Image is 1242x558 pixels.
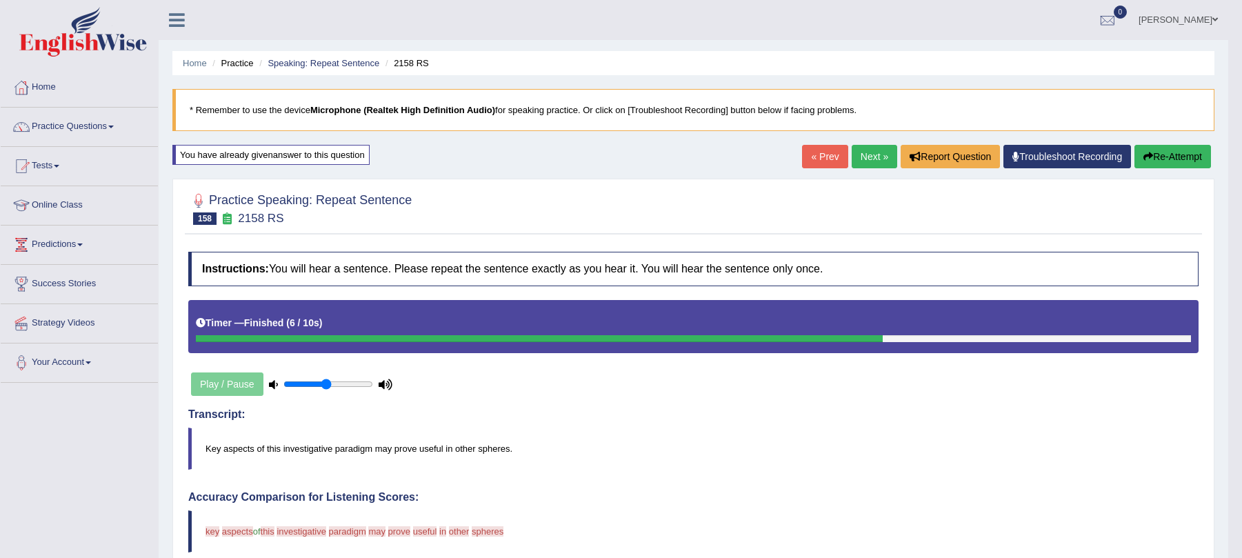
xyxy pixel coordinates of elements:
a: Home [183,58,207,68]
a: Troubleshoot Recording [1003,145,1131,168]
div: You have already given answer to this question [172,145,370,165]
b: ( [286,317,290,328]
b: 6 / 10s [290,317,319,328]
span: other [449,526,470,537]
a: Practice Questions [1,108,158,142]
a: Success Stories [1,265,158,299]
span: key [206,526,219,537]
a: Your Account [1,343,158,378]
blockquote: * Remember to use the device for speaking practice. Or click on [Troubleshoot Recording] button b... [172,89,1214,131]
span: may [368,526,385,537]
span: 158 [193,212,217,225]
a: Strategy Videos [1,304,158,339]
a: « Prev [802,145,848,168]
span: aspects [222,526,253,537]
h4: Accuracy Comparison for Listening Scores: [188,491,1199,504]
h2: Practice Speaking: Repeat Sentence [188,190,412,225]
button: Report Question [901,145,1000,168]
a: Next » [852,145,897,168]
a: Online Class [1,186,158,221]
li: Practice [209,57,253,70]
a: Predictions [1,226,158,260]
a: Home [1,68,158,103]
small: Exam occurring question [220,212,234,226]
span: this [261,526,274,537]
a: Tests [1,147,158,181]
b: Microphone (Realtek High Definition Audio) [310,105,495,115]
span: prove [388,526,411,537]
h4: Transcript: [188,408,1199,421]
a: Speaking: Repeat Sentence [268,58,379,68]
span: in [439,526,446,537]
b: ) [319,317,323,328]
b: Instructions: [202,263,269,275]
span: paradigm [329,526,366,537]
small: 2158 RS [238,212,283,225]
span: 0 [1114,6,1128,19]
span: spheres [472,526,503,537]
span: of [253,526,261,537]
span: useful [413,526,437,537]
li: 2158 RS [382,57,429,70]
button: Re-Attempt [1134,145,1211,168]
h5: Timer — [196,318,322,328]
blockquote: Key aspects of this investigative paradigm may prove useful in other spheres. [188,428,1199,470]
span: investigative [277,526,326,537]
b: Finished [244,317,284,328]
h4: You will hear a sentence. Please repeat the sentence exactly as you hear it. You will hear the se... [188,252,1199,286]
